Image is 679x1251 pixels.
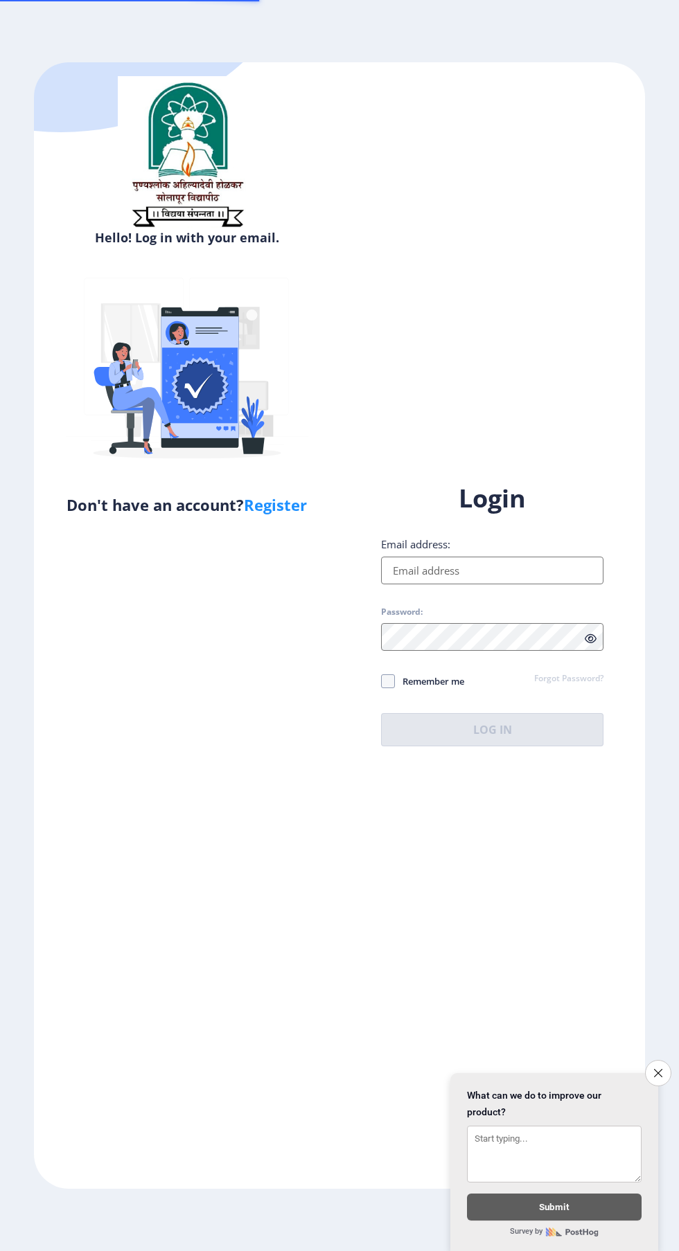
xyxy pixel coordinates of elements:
img: sulogo.png [118,76,256,233]
h6: Hello! Log in with your email. [44,229,329,246]
span: Remember me [395,673,464,690]
h5: Don't have an account? [44,494,329,516]
h1: Login [381,482,603,515]
a: Forgot Password? [534,673,603,685]
button: Log In [381,713,603,746]
label: Email address: [381,537,450,551]
img: Verified-rafiki.svg [66,251,308,494]
label: Password: [381,606,423,618]
input: Email address [381,557,603,584]
a: Register [244,494,307,515]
